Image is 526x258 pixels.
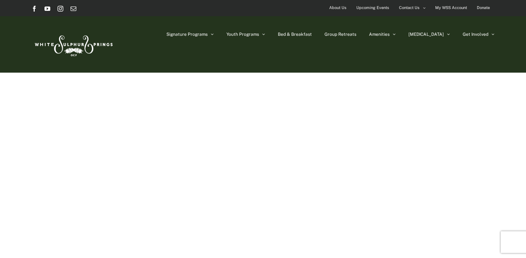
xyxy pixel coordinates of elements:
[31,27,115,61] img: White Sulphur Springs Logo
[477,3,490,13] span: Donate
[369,32,390,36] span: Amenities
[278,32,312,36] span: Bed & Breakfast
[408,32,444,36] span: [MEDICAL_DATA]
[463,16,495,52] a: Get Involved
[329,3,347,13] span: About Us
[399,3,420,13] span: Contact Us
[369,16,396,52] a: Amenities
[44,6,50,12] a: YouTube
[166,16,214,52] a: Signature Programs
[278,16,312,52] a: Bed & Breakfast
[324,32,356,36] span: Group Retreats
[226,32,259,36] span: Youth Programs
[166,32,208,36] span: Signature Programs
[31,6,37,12] a: Facebook
[435,3,467,13] span: My WSS Account
[58,6,63,12] a: Instagram
[71,6,76,12] a: Email
[166,16,495,52] nav: Main Menu
[226,16,265,52] a: Youth Programs
[463,32,488,36] span: Get Involved
[324,16,356,52] a: Group Retreats
[408,16,450,52] a: [MEDICAL_DATA]
[356,3,389,13] span: Upcoming Events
